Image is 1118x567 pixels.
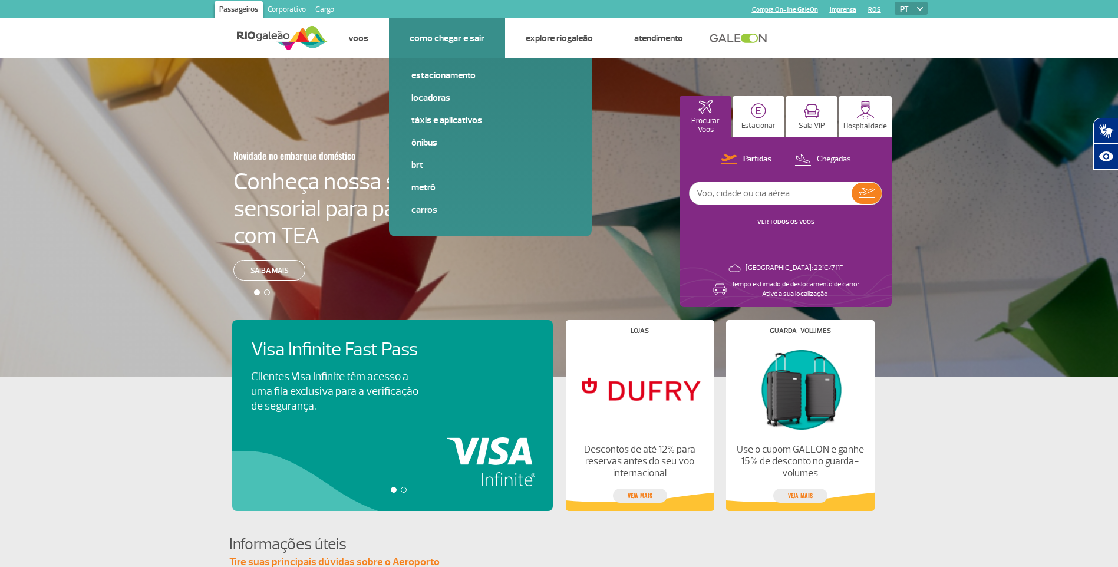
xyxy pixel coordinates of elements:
img: vipRoom.svg [804,104,820,118]
p: Descontos de até 12% para reservas antes do seu voo internacional [575,444,704,479]
a: Estacionamento [411,69,569,82]
p: Use o cupom GALEON e ganhe 15% de desconto no guarda-volumes [736,444,864,479]
a: Voos [348,32,368,44]
h4: Lojas [631,328,649,334]
p: Procurar Voos [685,117,725,134]
button: Partidas [717,152,775,167]
button: Chegadas [791,152,855,167]
p: Partidas [743,154,771,165]
a: Imprensa [830,6,856,14]
h3: Novidade no embarque doméstico [233,143,430,168]
p: Estacionar [741,121,776,130]
a: Passageiros [215,1,263,20]
a: Atendimento [634,32,683,44]
h4: Visa Infinite Fast Pass [251,339,438,361]
img: hospitality.svg [856,101,875,119]
button: Estacionar [733,96,784,137]
p: Hospitalidade [843,122,887,131]
button: Sala VIP [786,96,837,137]
button: VER TODOS OS VOOS [754,217,818,227]
p: Tempo estimado de deslocamento de carro: Ative a sua localização [731,280,859,299]
a: RQS [868,6,881,14]
a: Ônibus [411,136,569,149]
a: BRT [411,159,569,172]
a: Compra On-line GaleOn [752,6,818,14]
img: airplaneHomeActive.svg [698,100,713,114]
button: Abrir tradutor de língua de sinais. [1093,118,1118,144]
img: Guarda-volumes [736,344,864,434]
input: Voo, cidade ou cia aérea [690,182,852,205]
p: [GEOGRAPHIC_DATA]: 22°C/71°F [746,263,843,273]
h4: Informações úteis [229,533,889,555]
a: Como chegar e sair [410,32,484,44]
button: Abrir recursos assistivos. [1093,144,1118,170]
p: Clientes Visa Infinite têm acesso a uma fila exclusiva para a verificação de segurança. [251,370,418,414]
img: Lojas [575,344,704,434]
a: Táxis e aplicativos [411,114,569,127]
a: Metrô [411,181,569,194]
a: Cargo [311,1,339,20]
h4: Conheça nossa sala sensorial para passageiros com TEA [233,168,488,249]
button: Hospitalidade [839,96,892,137]
a: Locadoras [411,91,569,104]
div: Plugin de acessibilidade da Hand Talk. [1093,118,1118,170]
a: veja mais [773,489,827,503]
a: Carros [411,203,569,216]
a: VER TODOS OS VOOS [757,218,814,226]
p: Chegadas [817,154,851,165]
a: Saiba mais [233,260,305,281]
a: veja mais [613,489,667,503]
img: carParkingHome.svg [751,103,766,118]
button: Procurar Voos [680,96,731,137]
a: Corporativo [263,1,311,20]
h4: Guarda-volumes [770,328,831,334]
a: Explore RIOgaleão [526,32,593,44]
p: Sala VIP [799,121,825,130]
a: Visa Infinite Fast PassClientes Visa Infinite têm acesso a uma fila exclusiva para a verificação ... [251,339,534,414]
